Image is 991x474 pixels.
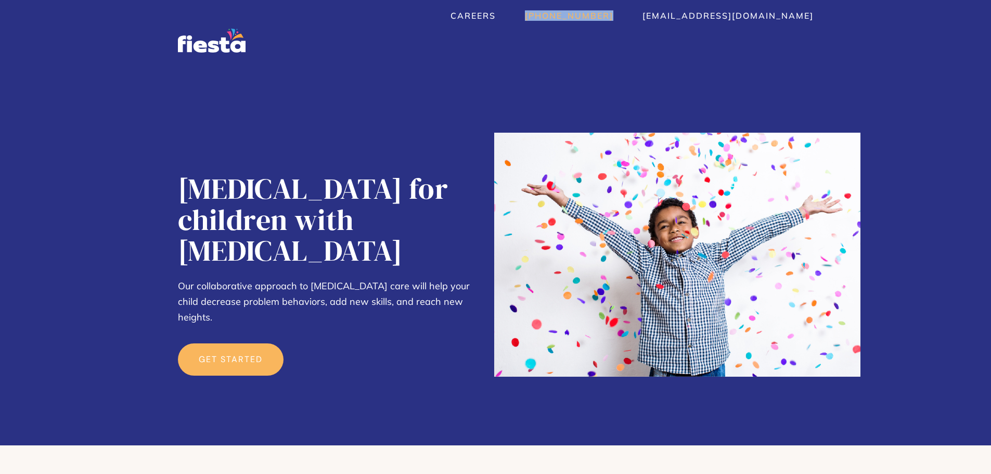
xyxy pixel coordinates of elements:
[178,278,483,325] p: Our collaborative approach to [MEDICAL_DATA] care will help your child decrease problem behaviors...
[178,173,483,266] h1: [MEDICAL_DATA] for children with [MEDICAL_DATA]
[451,10,496,21] a: Careers
[642,10,814,21] a: [EMAIL_ADDRESS][DOMAIN_NAME]
[178,29,246,53] a: home
[178,343,284,376] a: get started
[494,133,860,377] img: Child with autism celebrates success
[525,10,613,21] a: [PHONE_NUMBER]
